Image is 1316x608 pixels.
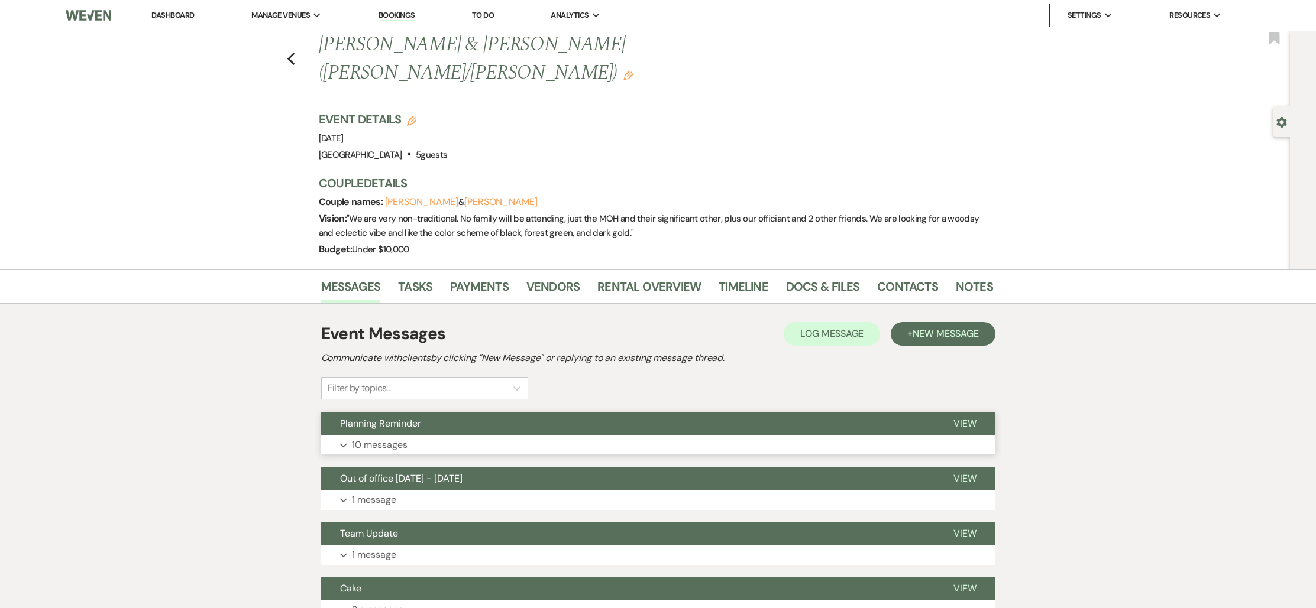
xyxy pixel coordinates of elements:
[321,467,935,490] button: Out of office [DATE] - [DATE]
[416,149,448,161] span: 5 guests
[321,435,995,455] button: 10 messages
[877,277,938,303] a: Contacts
[379,10,415,21] a: Bookings
[1068,9,1101,21] span: Settings
[251,9,310,21] span: Manage Venues
[1276,116,1287,127] button: Open lead details
[340,527,398,539] span: Team Update
[340,582,361,594] span: Cake
[385,197,458,207] button: [PERSON_NAME]
[597,277,701,303] a: Rental Overview
[321,545,995,565] button: 1 message
[319,149,402,161] span: [GEOGRAPHIC_DATA]
[719,277,768,303] a: Timeline
[398,277,432,303] a: Tasks
[319,175,981,191] h3: Couple Details
[321,412,935,435] button: Planning Reminder
[935,467,995,490] button: View
[340,472,463,485] span: Out of office [DATE] - [DATE]
[953,472,977,485] span: View
[321,351,995,365] h2: Communicate with clients by clicking "New Message" or replying to an existing message thread.
[328,381,391,395] div: Filter by topics...
[319,243,353,255] span: Budget:
[340,417,421,430] span: Planning Reminder
[321,522,935,545] button: Team Update
[352,492,396,508] p: 1 message
[321,277,381,303] a: Messages
[385,196,538,208] span: &
[956,277,993,303] a: Notes
[784,322,880,346] button: Log Message
[526,277,580,303] a: Vendors
[321,490,995,510] button: 1 message
[450,277,509,303] a: Payments
[472,10,494,20] a: To Do
[953,417,977,430] span: View
[953,527,977,539] span: View
[352,243,409,255] span: Under $10,000
[352,437,408,453] p: 10 messages
[800,327,864,340] span: Log Message
[935,412,995,435] button: View
[1169,9,1210,21] span: Resources
[319,111,448,128] h3: Event Details
[352,547,396,563] p: 1 message
[319,212,347,225] span: Vision:
[953,582,977,594] span: View
[319,31,849,87] h1: [PERSON_NAME] & [PERSON_NAME] ([PERSON_NAME]/[PERSON_NAME])
[319,213,979,239] span: " We are very non-traditional. No family will be attending, just the MOH and their significant ot...
[321,321,446,346] h1: Event Messages
[464,197,538,207] button: [PERSON_NAME]
[551,9,589,21] span: Analytics
[151,10,194,20] a: Dashboard
[319,132,344,144] span: [DATE]
[623,70,633,80] button: Edit
[913,327,978,340] span: New Message
[66,3,111,28] img: Weven Logo
[891,322,995,346] button: +New Message
[319,196,385,208] span: Couple names:
[321,577,935,600] button: Cake
[786,277,859,303] a: Docs & Files
[935,522,995,545] button: View
[935,577,995,600] button: View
